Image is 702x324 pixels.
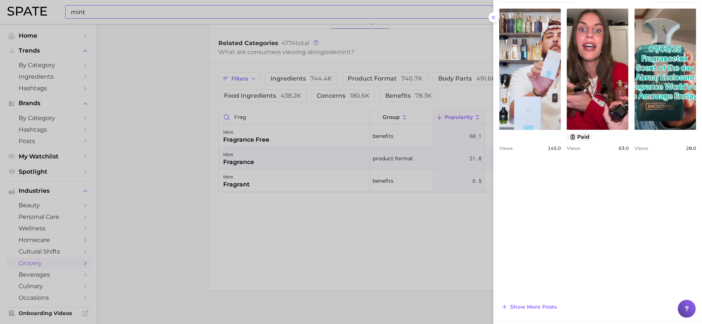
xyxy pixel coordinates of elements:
span: Views [567,145,580,151]
span: 28.0 [686,145,696,151]
span: Show more posts [510,304,557,310]
button: Show more posts [499,302,559,312]
span: 63.0 [619,145,629,151]
span: Views [635,145,648,151]
button: paid [567,133,592,141]
span: 145.0 [548,145,561,151]
span: Views [499,145,513,151]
